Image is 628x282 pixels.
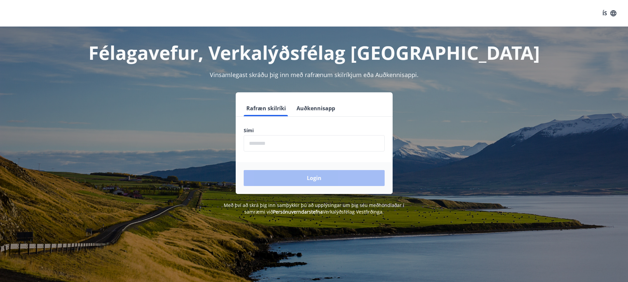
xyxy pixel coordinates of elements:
[244,100,289,116] button: Rafræn skilríki
[244,127,385,134] label: Sími
[273,209,323,215] a: Persónuverndarstefna
[599,7,620,19] button: ÍS
[224,202,404,215] span: Með því að skrá þig inn samþykkir þú að upplýsingar um þig séu meðhöndlaðar í samræmi við Verkalý...
[294,100,338,116] button: Auðkennisapp
[83,40,546,65] h1: Félagavefur, Verkalýðsfélag [GEOGRAPHIC_DATA]
[210,71,419,79] span: Vinsamlegast skráðu þig inn með rafrænum skilríkjum eða Auðkennisappi.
